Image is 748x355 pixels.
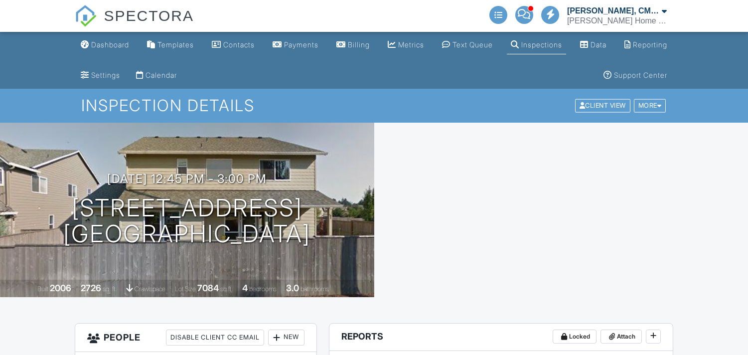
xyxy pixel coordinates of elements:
[634,99,666,113] div: More
[452,40,493,49] div: Text Queue
[249,285,277,293] span: bedrooms
[197,283,219,293] div: 7084
[574,101,633,109] a: Client View
[75,324,316,352] h3: People
[107,172,267,185] h3: [DATE] 12:45 pm - 3:00 pm
[91,40,129,49] div: Dashboard
[507,36,566,54] a: Inspections
[268,330,304,346] div: New
[135,285,165,293] span: crawlspace
[576,36,610,54] a: Data
[620,36,671,54] a: Reporting
[143,36,198,54] a: Templates
[208,36,259,54] a: Contacts
[81,97,667,114] h1: Inspection Details
[223,40,255,49] div: Contacts
[81,283,101,293] div: 2726
[599,66,671,85] a: Support Center
[77,66,124,85] a: Settings
[146,71,177,79] div: Calendar
[575,99,630,113] div: Client View
[75,15,194,33] a: SPECTORA
[286,283,299,293] div: 3.0
[398,40,424,49] div: Metrics
[614,71,667,79] div: Support Center
[284,40,318,49] div: Payments
[75,5,97,27] img: The Best Home Inspection Software - Spectora
[175,285,196,293] span: Lot Size
[348,40,370,49] div: Billing
[521,40,562,49] div: Inspections
[242,283,248,293] div: 4
[269,36,322,54] a: Payments
[567,16,667,26] div: Nickelsen Home Inspections, LLC
[438,36,497,54] a: Text Queue
[332,36,374,54] a: Billing
[37,285,48,293] span: Built
[591,40,606,49] div: Data
[157,40,194,49] div: Templates
[567,6,659,16] div: [PERSON_NAME], CMI, ACI, CPI
[91,71,120,79] div: Settings
[104,5,194,26] span: SPECTORA
[166,330,264,346] div: Disable Client CC Email
[384,36,428,54] a: Metrics
[50,283,71,293] div: 2006
[220,285,233,293] span: sq.ft.
[77,36,133,54] a: Dashboard
[633,40,667,49] div: Reporting
[300,285,329,293] span: bathrooms
[132,66,181,85] a: Calendar
[63,195,310,248] h1: [STREET_ADDRESS] [GEOGRAPHIC_DATA]
[103,285,117,293] span: sq. ft.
